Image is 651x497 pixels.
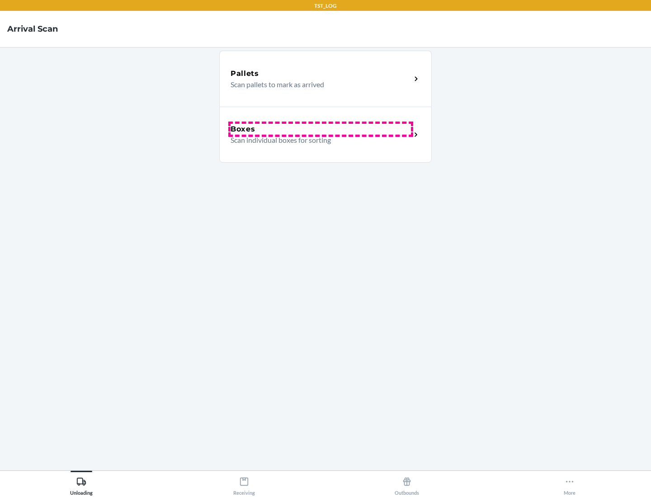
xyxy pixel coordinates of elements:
[231,124,255,135] h5: Boxes
[314,2,337,10] p: TST_LOG
[231,68,259,79] h5: Pallets
[325,471,488,496] button: Outbounds
[488,471,651,496] button: More
[395,473,419,496] div: Outbounds
[163,471,325,496] button: Receiving
[231,135,404,145] p: Scan individual boxes for sorting
[7,23,58,35] h4: Arrival Scan
[219,51,432,107] a: PalletsScan pallets to mark as arrived
[233,473,255,496] div: Receiving
[70,473,93,496] div: Unloading
[219,107,432,163] a: BoxesScan individual boxes for sorting
[564,473,576,496] div: More
[231,79,404,90] p: Scan pallets to mark as arrived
